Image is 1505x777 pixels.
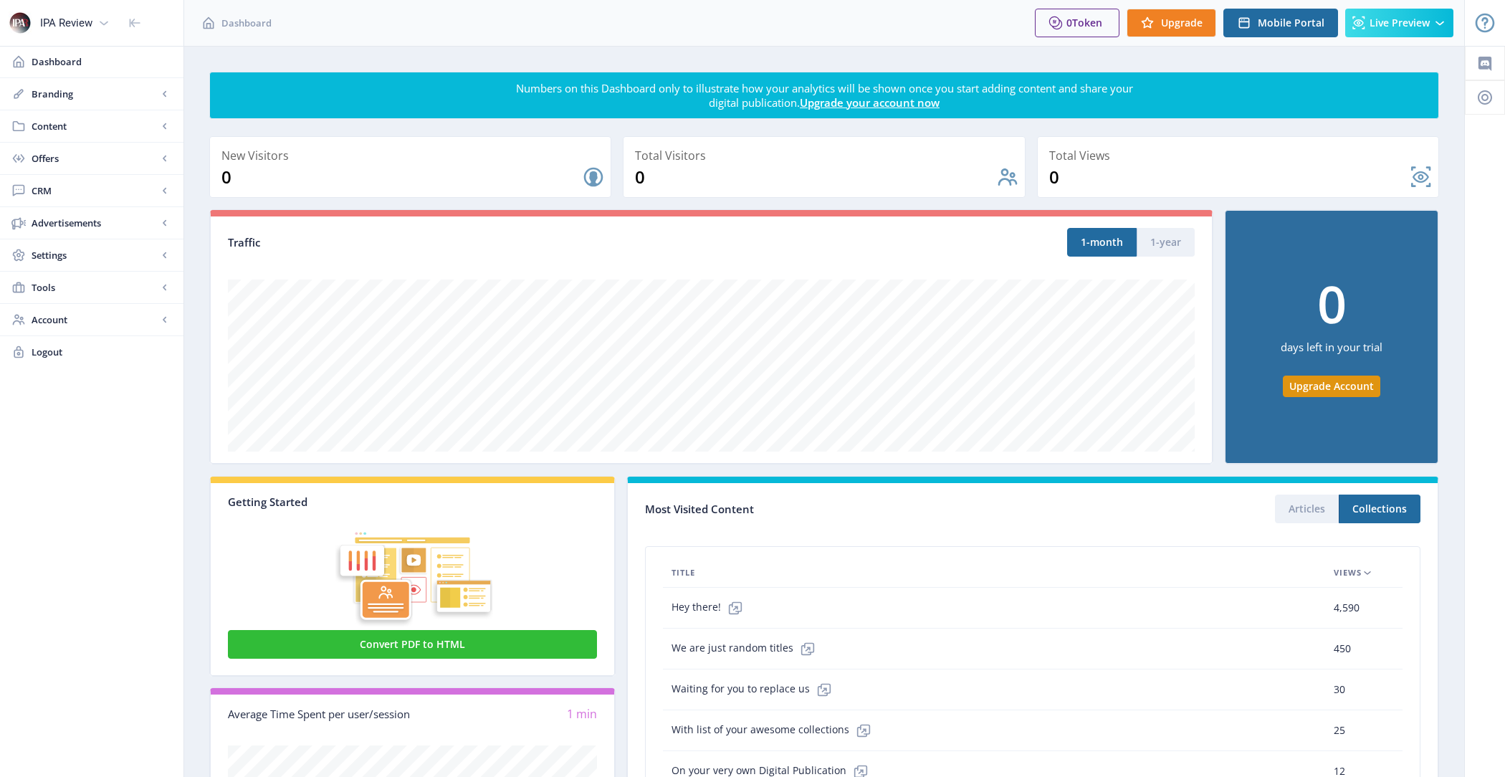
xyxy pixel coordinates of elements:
span: Upgrade [1161,17,1203,29]
span: Advertisements [32,216,158,230]
div: days left in your trial [1281,329,1382,376]
span: Hey there! [672,594,750,622]
a: Upgrade your account now [800,95,940,110]
button: 1-year [1137,228,1195,257]
button: Articles [1275,495,1339,523]
div: Numbers on this Dashboard only to illustrate how your analytics will be shown once you start addi... [515,81,1134,110]
div: Total Views [1049,146,1433,166]
div: New Visitors [221,146,605,166]
span: CRM [32,183,158,198]
span: Account [32,313,158,327]
span: Mobile Portal [1258,17,1324,29]
span: Logout [32,345,172,359]
span: Settings [32,248,158,262]
span: 30 [1334,681,1345,698]
div: Average Time Spent per user/session [228,706,413,723]
div: 1 min [413,706,598,723]
button: Convert PDF to HTML [228,630,597,659]
span: Token [1072,16,1102,29]
span: Waiting for you to replace us [672,675,838,704]
span: Content [32,119,158,133]
div: 0 [221,166,582,189]
div: Traffic [228,234,712,251]
div: 0 [1317,277,1347,329]
span: Dashboard [32,54,172,69]
span: Title [672,564,695,581]
span: Live Preview [1370,17,1430,29]
button: Collections [1339,495,1420,523]
span: Dashboard [221,16,272,30]
div: Total Visitors [635,146,1018,166]
div: IPA Review [40,7,92,39]
div: Getting Started [228,495,597,509]
img: graphic [228,509,597,627]
span: With list of your awesome collections [672,716,878,745]
span: Branding [32,87,158,101]
button: 0Token [1035,9,1119,37]
button: Live Preview [1345,9,1453,37]
button: Mobile Portal [1223,9,1338,37]
span: 25 [1334,722,1345,739]
span: 4,590 [1334,599,1360,616]
div: 0 [635,166,995,189]
button: Upgrade [1127,9,1216,37]
span: We are just random titles [672,634,822,663]
div: 0 [1049,166,1410,189]
img: properties.app_icon.jpg [9,11,32,34]
div: Most Visited Content [645,498,1033,520]
button: 1-month [1067,228,1137,257]
span: Offers [32,151,158,166]
span: Views [1334,564,1362,581]
button: Upgrade Account [1283,376,1380,397]
span: 450 [1334,640,1351,657]
span: Tools [32,280,158,295]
